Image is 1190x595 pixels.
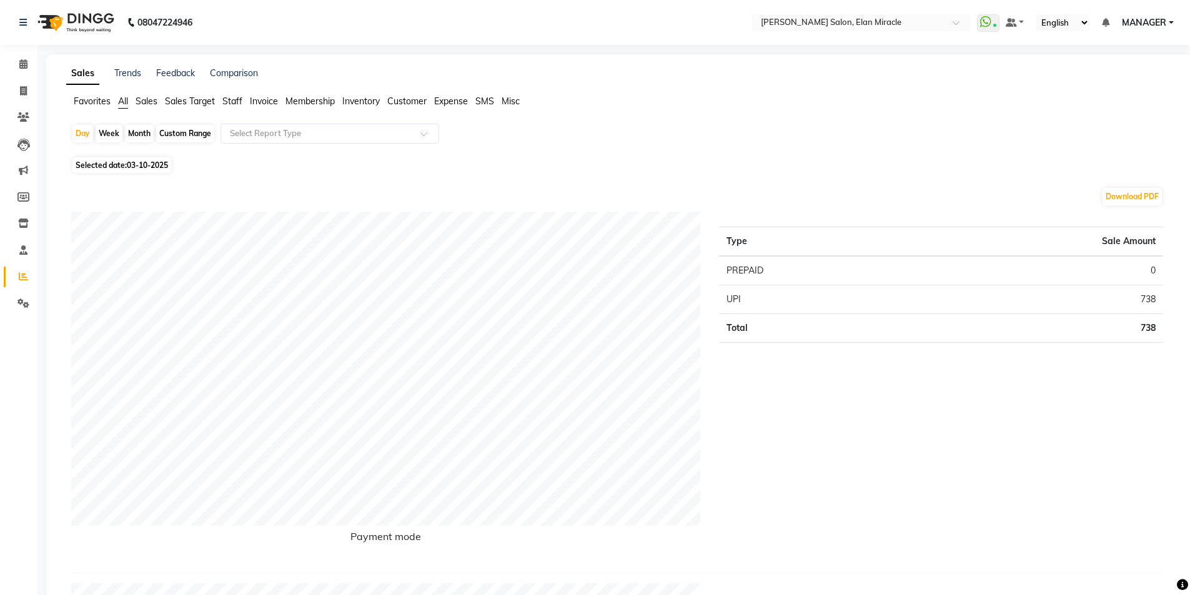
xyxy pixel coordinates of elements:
[910,227,1163,257] th: Sale Amount
[342,96,380,107] span: Inventory
[156,67,195,79] a: Feedback
[434,96,468,107] span: Expense
[475,96,494,107] span: SMS
[66,62,99,85] a: Sales
[719,285,910,314] td: UPI
[74,96,111,107] span: Favorites
[72,125,93,142] div: Day
[222,96,242,107] span: Staff
[910,285,1163,314] td: 738
[719,256,910,285] td: PREPAID
[118,96,128,107] span: All
[210,67,258,79] a: Comparison
[125,125,154,142] div: Month
[719,227,910,257] th: Type
[910,256,1163,285] td: 0
[387,96,427,107] span: Customer
[72,157,171,173] span: Selected date:
[32,5,117,40] img: logo
[910,314,1163,343] td: 738
[719,314,910,343] td: Total
[71,531,700,548] h6: Payment mode
[114,67,141,79] a: Trends
[156,125,214,142] div: Custom Range
[136,96,157,107] span: Sales
[165,96,215,107] span: Sales Target
[127,160,168,170] span: 03-10-2025
[96,125,122,142] div: Week
[502,96,520,107] span: Misc
[1122,16,1166,29] span: MANAGER
[285,96,335,107] span: Membership
[1103,188,1162,205] button: Download PDF
[137,5,192,40] b: 08047224946
[250,96,278,107] span: Invoice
